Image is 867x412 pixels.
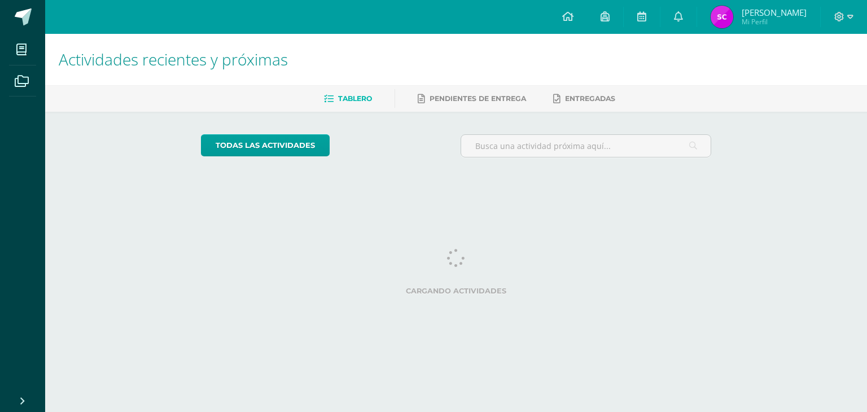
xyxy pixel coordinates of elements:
[742,7,807,18] span: [PERSON_NAME]
[418,90,526,108] a: Pendientes de entrega
[338,94,372,103] span: Tablero
[201,134,330,156] a: todas las Actividades
[711,6,733,28] img: 8e48596eb57994abff7e50c53ea11120.png
[324,90,372,108] a: Tablero
[59,49,288,70] span: Actividades recientes y próximas
[742,17,807,27] span: Mi Perfil
[565,94,615,103] span: Entregadas
[461,135,711,157] input: Busca una actividad próxima aquí...
[201,287,712,295] label: Cargando actividades
[430,94,526,103] span: Pendientes de entrega
[553,90,615,108] a: Entregadas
